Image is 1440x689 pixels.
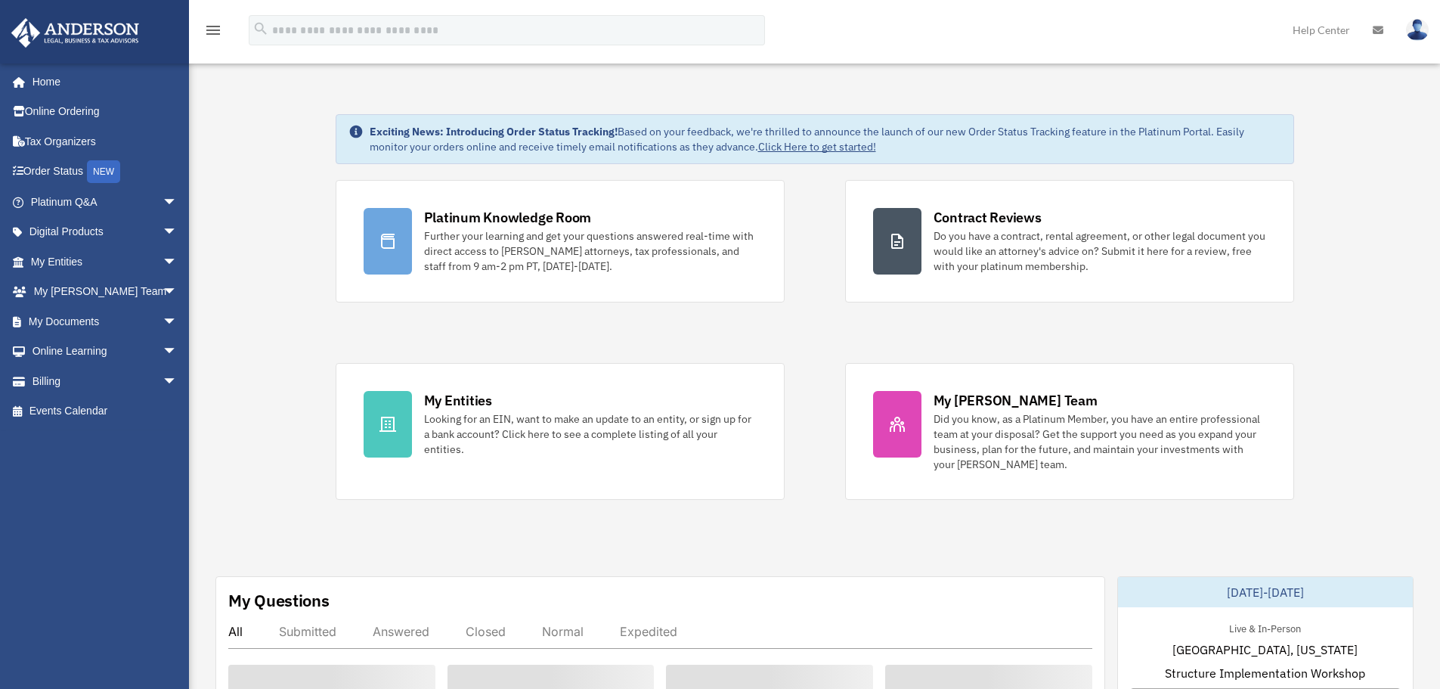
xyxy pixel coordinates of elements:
a: Online Ordering [11,97,200,127]
a: Platinum Q&Aarrow_drop_down [11,187,200,217]
span: arrow_drop_down [163,247,193,278]
span: [GEOGRAPHIC_DATA], [US_STATE] [1172,641,1358,659]
a: Digital Productsarrow_drop_down [11,217,200,247]
span: arrow_drop_down [163,187,193,218]
div: My Entities [424,391,492,410]
div: Submitted [279,624,336,639]
i: search [252,20,269,37]
a: Online Learningarrow_drop_down [11,337,200,367]
i: menu [204,21,222,39]
div: Platinum Knowledge Room [424,208,592,227]
a: Events Calendar [11,396,200,427]
span: arrow_drop_down [163,366,193,397]
a: Platinum Knowledge Room Further your learning and get your questions answered real-time with dire... [336,180,785,303]
div: All [228,624,243,639]
div: [DATE]-[DATE] [1118,577,1413,607]
a: Order StatusNEW [11,157,200,188]
span: arrow_drop_down [163,337,193,368]
img: User Pic [1406,19,1429,41]
span: arrow_drop_down [163,277,193,308]
a: Billingarrow_drop_down [11,366,200,396]
span: Structure Implementation Workshop [1165,664,1365,682]
div: Live & In-Person [1217,619,1313,635]
div: Answered [373,624,429,639]
img: Anderson Advisors Platinum Portal [7,18,144,48]
div: My Questions [228,589,330,612]
span: arrow_drop_down [163,306,193,337]
a: menu [204,26,222,39]
div: Did you know, as a Platinum Member, you have an entire professional team at your disposal? Get th... [934,411,1266,472]
div: Closed [466,624,506,639]
span: arrow_drop_down [163,217,193,248]
div: Normal [542,624,584,639]
div: My [PERSON_NAME] Team [934,391,1098,410]
a: Tax Organizers [11,126,200,157]
div: Do you have a contract, rental agreement, or other legal document you would like an attorney's ad... [934,228,1266,274]
a: Home [11,67,193,97]
div: Expedited [620,624,677,639]
div: Looking for an EIN, want to make an update to an entity, or sign up for a bank account? Click her... [424,411,757,457]
a: My [PERSON_NAME] Teamarrow_drop_down [11,277,200,307]
a: My Entities Looking for an EIN, want to make an update to an entity, or sign up for a bank accoun... [336,363,785,500]
a: My Documentsarrow_drop_down [11,306,200,337]
a: Contract Reviews Do you have a contract, rental agreement, or other legal document you would like... [845,180,1294,303]
strong: Exciting News: Introducing Order Status Tracking! [370,125,618,138]
div: Further your learning and get your questions answered real-time with direct access to [PERSON_NAM... [424,228,757,274]
div: Based on your feedback, we're thrilled to announce the launch of our new Order Status Tracking fe... [370,124,1281,154]
a: My [PERSON_NAME] Team Did you know, as a Platinum Member, you have an entire professional team at... [845,363,1294,500]
div: NEW [87,160,120,183]
div: Contract Reviews [934,208,1042,227]
a: My Entitiesarrow_drop_down [11,247,200,277]
a: Click Here to get started! [758,140,876,154]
